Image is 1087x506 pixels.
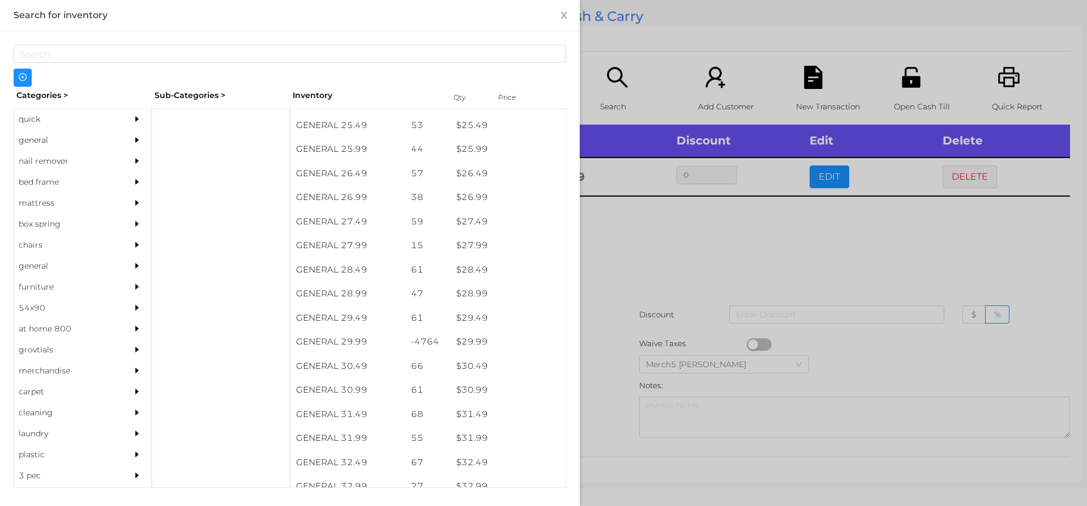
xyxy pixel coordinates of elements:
div: 68 [405,402,451,427]
div: carpet [14,381,117,402]
div: laundry [14,423,117,444]
div: 38 [405,185,451,210]
div: 54x90 [14,297,117,318]
div: quick [14,109,117,130]
i: icon: caret-right [133,471,141,479]
div: nail remover [14,151,117,172]
div: 61 [405,306,451,330]
div: plastic [14,444,117,465]
div: 55 [405,426,451,450]
div: 57 [405,161,451,186]
div: GENERAL 30.49 [290,354,405,379]
div: Qty [451,90,485,105]
div: $ 27.99 [451,233,566,258]
div: $ 29.49 [451,306,566,330]
i: icon: caret-right [133,136,141,144]
div: GENERAL 25.49 [290,113,405,138]
div: $ 32.99 [451,474,566,499]
div: $ 32.49 [451,450,566,475]
i: icon: caret-right [133,304,141,312]
div: $ 28.99 [451,282,566,306]
div: 53 [405,113,451,138]
div: 3 pec [14,465,117,486]
div: bed frame [14,172,117,193]
div: 59 [405,210,451,234]
div: GENERAL 28.99 [290,282,405,306]
div: -4764 [405,330,451,354]
div: 44 [405,137,451,161]
div: Inventory [293,90,439,101]
div: Sub-Categories > [152,87,290,104]
div: 67 [405,450,451,475]
div: GENERAL 30.99 [290,378,405,402]
div: box spring [14,214,117,235]
div: $ 27.49 [451,210,566,234]
div: GENERAL 27.49 [290,210,405,234]
div: GENERAL 26.49 [290,161,405,186]
i: icon: caret-right [133,262,141,270]
div: GENERAL 25.99 [290,137,405,161]
div: 15 [405,233,451,258]
div: $ 26.49 [451,161,566,186]
div: 47 [405,282,451,306]
div: at home 800 [14,318,117,339]
i: icon: caret-right [133,409,141,416]
i: icon: caret-right [133,157,141,165]
div: grovtials [14,339,117,360]
div: 61 [405,378,451,402]
i: icon: close [559,11,568,20]
div: $ 31.49 [451,402,566,427]
input: Search... [14,45,566,63]
button: icon: plus-circle [14,69,32,87]
i: icon: caret-right [133,367,141,375]
div: $ 25.99 [451,137,566,161]
i: icon: caret-right [133,388,141,396]
i: icon: caret-right [133,325,141,333]
div: GENERAL 27.99 [290,233,405,258]
div: chairs [14,235,117,256]
div: GENERAL 31.99 [290,426,405,450]
div: 27 [405,474,451,499]
div: mattress [14,193,117,214]
i: icon: caret-right [133,346,141,354]
div: $ 25.49 [451,113,566,138]
div: Categories > [14,87,152,104]
div: merchandise [14,360,117,381]
div: $ 29.99 [451,330,566,354]
div: $ 30.99 [451,378,566,402]
div: GENERAL 29.49 [290,306,405,330]
div: general [14,130,117,151]
div: Search for inventory [14,9,566,22]
i: icon: caret-right [133,199,141,207]
i: icon: caret-right [133,220,141,228]
div: $ 31.99 [451,426,566,450]
div: GENERAL 29.99 [290,330,405,354]
div: $ 28.49 [451,258,566,282]
i: icon: caret-right [133,283,141,291]
div: GENERAL 31.49 [290,402,405,427]
div: $ 30.49 [451,354,566,379]
div: GENERAL 28.49 [290,258,405,282]
div: 66 [405,354,451,379]
div: GENERAL 32.49 [290,450,405,475]
div: 61 [405,258,451,282]
div: general [14,256,117,277]
i: icon: caret-right [133,450,141,458]
div: $ 26.99 [451,185,566,210]
div: furniture [14,277,117,297]
i: icon: caret-right [133,430,141,437]
div: GENERAL 32.99 [290,474,405,499]
div: GENERAL 26.99 [290,185,405,210]
i: icon: caret-right [133,241,141,249]
div: Price [495,90,541,105]
div: cleaning [14,402,117,423]
i: icon: caret-right [133,178,141,186]
i: icon: caret-right [133,115,141,123]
